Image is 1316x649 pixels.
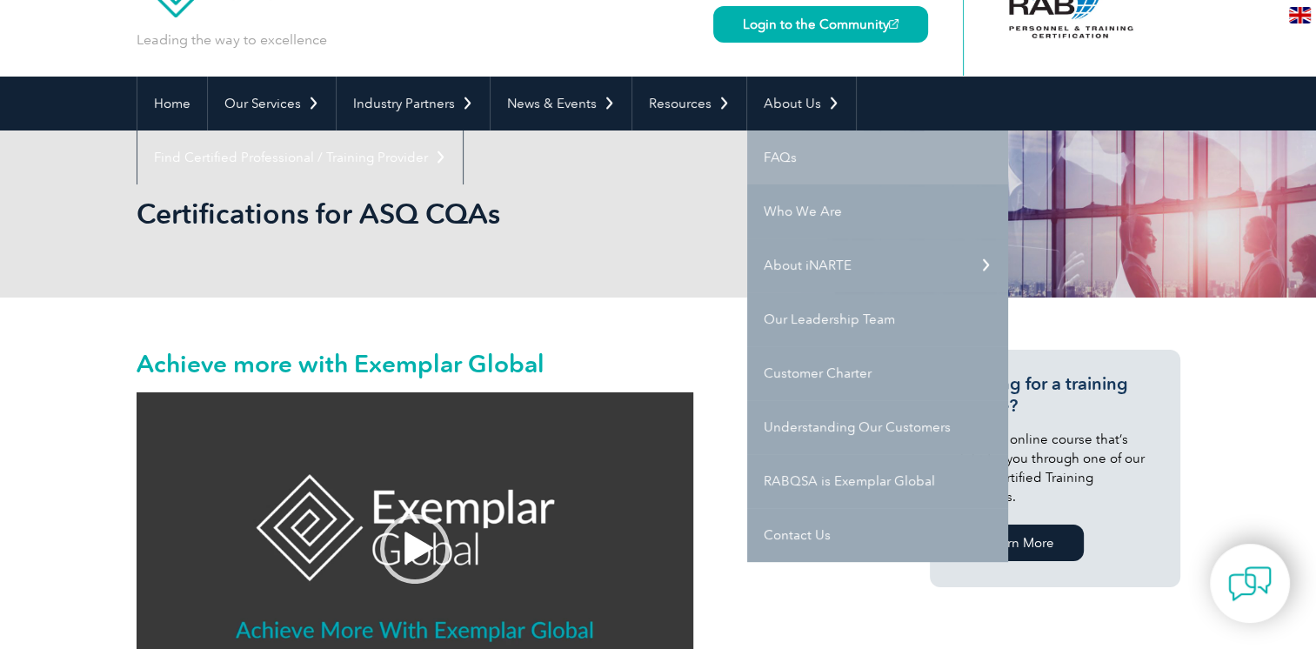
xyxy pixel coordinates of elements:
[747,508,1008,562] a: Contact Us
[137,350,867,378] h2: Achieve more with Exemplar Global
[337,77,490,130] a: Industry Partners
[632,77,746,130] a: Resources
[137,30,327,50] p: Leading the way to excellence
[747,400,1008,454] a: Understanding Our Customers
[137,77,207,130] a: Home
[889,19,898,29] img: open_square.png
[137,200,867,228] h2: Certifications for ASQ CQAs
[956,373,1154,417] h3: Looking for a training course?
[491,77,631,130] a: News & Events
[380,514,450,584] div: Play
[747,292,1008,346] a: Our Leadership Team
[747,130,1008,184] a: FAQs
[747,454,1008,508] a: RABQSA is Exemplar Global
[747,77,856,130] a: About Us
[713,6,928,43] a: Login to the Community
[747,346,1008,400] a: Customer Charter
[956,525,1084,561] a: Learn More
[1289,7,1311,23] img: en
[1228,562,1272,606] img: contact-chat.png
[137,130,463,184] a: Find Certified Professional / Training Provider
[208,77,336,130] a: Our Services
[747,238,1008,292] a: About iNARTE
[747,184,1008,238] a: Who We Are
[956,430,1154,506] p: Find the online course that’s right for you through one of our many certified Training Providers.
